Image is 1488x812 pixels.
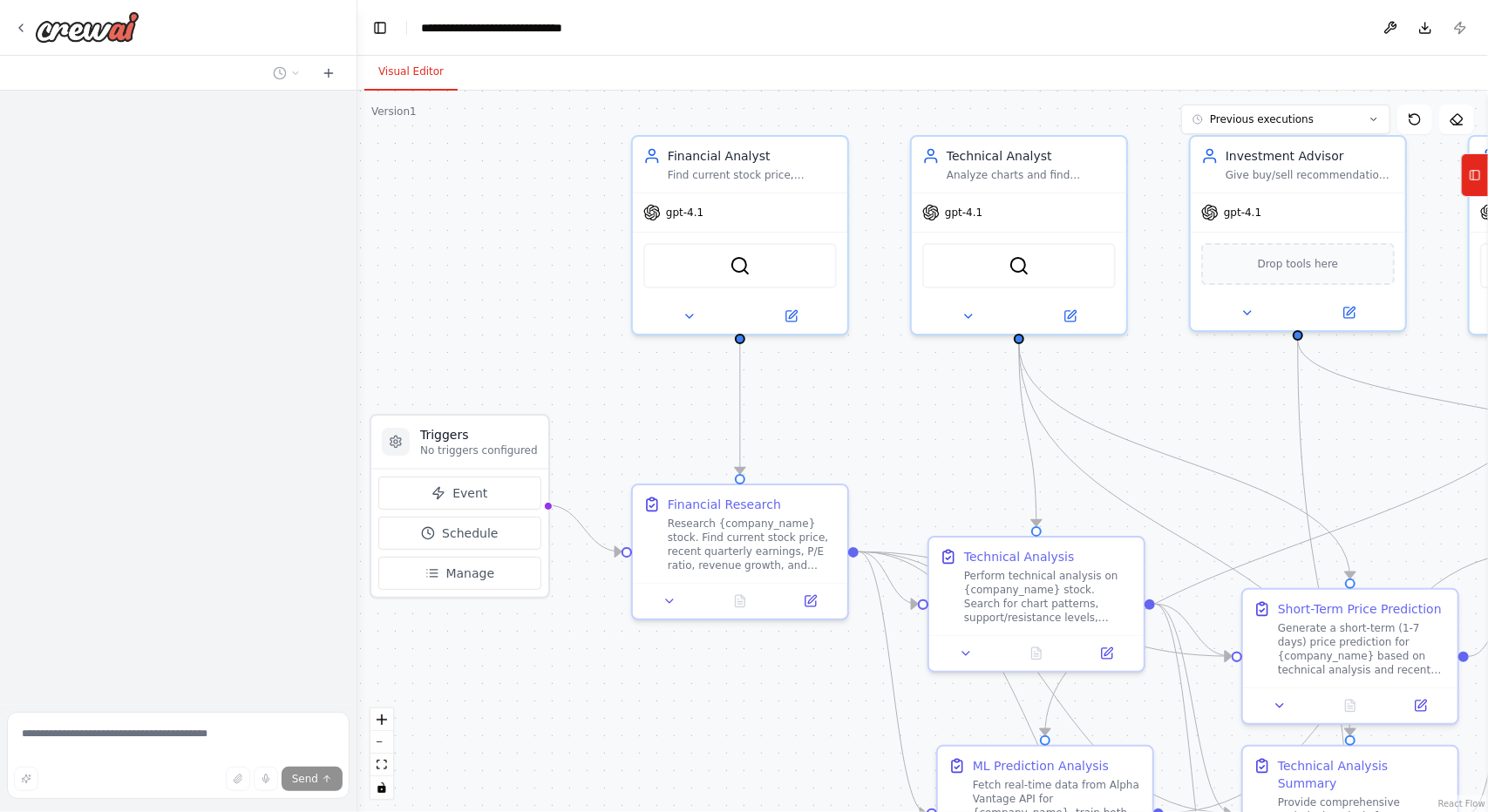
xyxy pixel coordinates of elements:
button: Open in side panel [1300,302,1398,323]
g: Edge from 400a8cc8-52b6-475d-97e7-9c9f9c65d55e to 6eb2b136-9686-4751-a434-9dbbeaf1557c [1010,343,1359,579]
button: Open in side panel [1390,695,1451,716]
button: No output available [1314,695,1388,716]
nav: breadcrumb [421,19,610,37]
button: Send [282,767,343,791]
button: Open in side panel [1021,306,1119,327]
span: Previous executions [1210,112,1314,126]
button: No output available [1000,643,1074,664]
div: Give buy/sell recommendation for {company_name}. [1226,168,1395,182]
div: Research {company_name} stock. Find current stock price, recent quarterly earnings, P/E ratio, re... [668,517,837,572]
button: Upload files [226,767,250,791]
g: Edge from 400a8cc8-52b6-475d-97e7-9c9f9c65d55e to 31ebed4f-2908-400e-b1db-7d4657adf077 [1010,343,1359,735]
button: Start a new chat [315,63,343,84]
button: No output available [703,591,778,612]
div: Perform technical analysis on {company_name} stock. Search for chart patterns, support/resistance... [964,569,1133,625]
span: Send [292,772,318,786]
div: Technical Analysis [964,548,1074,565]
div: Technical AnalystAnalyze charts and find entry/exit prices for {company_name}.gpt-4.1SerperDevTool [910,135,1128,335]
div: Technical AnalysisPerform technical analysis on {company_name} stock. Search for chart patterns, ... [927,536,1145,673]
button: Visual Editor [364,54,458,91]
div: Financial Research [668,496,781,513]
g: Edge from ea08c748-ed15-4219-b842-65f1d648537a to 5580614d-866e-4c8f-be3a-8380cba71a0c [859,543,918,612]
h3: Triggers [420,426,538,443]
span: Manage [446,565,495,582]
div: Financial ResearchResearch {company_name} stock. Find current stock price, recent quarterly earni... [631,484,849,620]
button: zoom out [370,731,393,754]
button: Schedule [378,517,541,550]
span: gpt-4.1 [1224,206,1261,220]
div: Short-Term Price PredictionGenerate a short-term (1-7 days) price prediction for {company_name} b... [1241,588,1459,725]
span: gpt-4.1 [945,206,982,220]
button: Open in side panel [1077,643,1137,664]
img: SerperDevTool [730,255,751,276]
span: Drop tools here [1258,255,1339,273]
button: Switch to previous chat [266,63,308,84]
span: Schedule [442,524,498,542]
button: fit view [370,754,393,776]
div: Short-Term Price Prediction [1278,600,1442,618]
span: Event [452,484,487,502]
button: Hide left sidebar [368,16,392,40]
button: Open in side panel [780,591,840,612]
g: Edge from 400a8cc8-52b6-475d-97e7-9c9f9c65d55e to 5580614d-866e-4c8f-be3a-8380cba71a0c [1010,343,1045,526]
button: Click to speak your automation idea [254,767,278,791]
button: Event [378,477,541,510]
div: Find current stock price, earnings, and news for {company_name}. [668,168,837,182]
p: No triggers configured [420,443,538,457]
span: gpt-4.1 [666,206,703,220]
div: Investment AdvisorGive buy/sell recommendation for {company_name}.gpt-4.1Drop tools here [1189,135,1407,332]
div: ML Prediction Analysis [973,757,1109,775]
div: Technical Analysis Summary [1278,757,1447,792]
div: Analyze charts and find entry/exit prices for {company_name}. [947,168,1116,182]
div: Technical Analyst [947,147,1116,165]
div: Generate a short-term (1-7 days) price prediction for {company_name} based on technical analysis ... [1278,621,1447,677]
div: Version 1 [371,105,417,118]
button: Manage [378,557,541,590]
button: zoom in [370,708,393,731]
g: Edge from triggers to ea08c748-ed15-4219-b842-65f1d648537a [547,497,622,561]
div: TriggersNo triggers configuredEventScheduleManage [370,414,550,599]
div: Financial Analyst [668,147,837,165]
div: Financial AnalystFind current stock price, earnings, and news for {company_name}.gpt-4.1SerperDev... [631,135,849,335]
g: Edge from 505e6e40-b87b-4d11-a9d6-a9bf873c5494 to ea08c748-ed15-4219-b842-65f1d648537a [731,343,749,474]
button: Improve this prompt [14,767,38,791]
img: SerperDevTool [1009,255,1029,276]
button: Open in side panel [742,306,840,327]
button: Previous executions [1181,105,1390,134]
button: toggle interactivity [370,776,393,799]
div: React Flow controls [370,708,393,799]
img: Logo [35,11,139,43]
div: Investment Advisor [1226,147,1395,165]
g: Edge from 5580614d-866e-4c8f-be3a-8380cba71a0c to 6eb2b136-9686-4751-a434-9dbbeaf1557c [1155,595,1232,665]
a: React Flow attribution [1438,799,1485,809]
